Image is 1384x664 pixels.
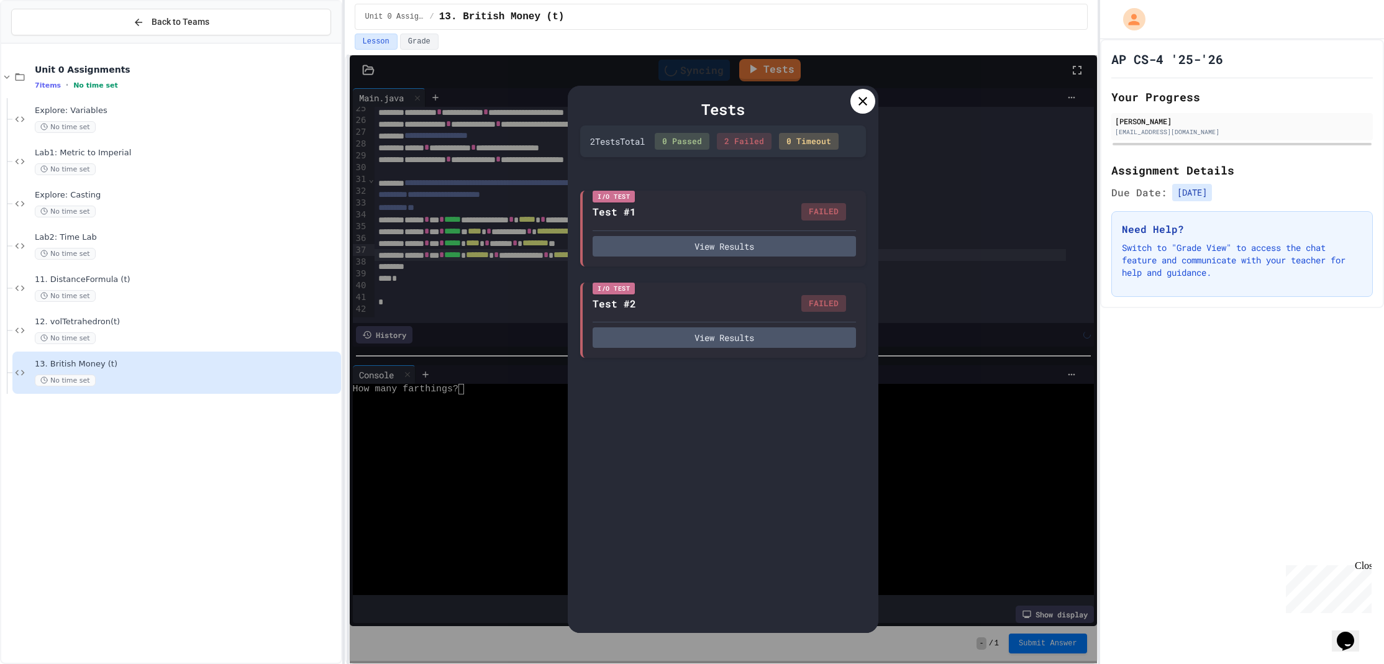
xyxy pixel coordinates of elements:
[593,327,856,348] button: View Results
[655,133,709,150] div: 0 Passed
[35,190,339,201] span: Explore: Casting
[73,81,118,89] span: No time set
[35,163,96,175] span: No time set
[35,81,61,89] span: 7 items
[717,133,772,150] div: 2 Failed
[35,206,96,217] span: No time set
[593,236,856,257] button: View Results
[1281,560,1372,613] iframe: chat widget
[801,203,846,221] div: FAILED
[35,290,96,302] span: No time set
[35,106,339,116] span: Explore: Variables
[35,248,96,260] span: No time set
[580,98,866,121] div: Tests
[1111,50,1223,68] h1: AP CS-4 '25-'26
[1115,116,1369,127] div: [PERSON_NAME]
[5,5,86,79] div: Chat with us now!Close
[1115,127,1369,137] div: [EMAIL_ADDRESS][DOMAIN_NAME]
[1111,185,1167,200] span: Due Date:
[35,317,339,327] span: 12. volTetrahedron(t)
[1111,161,1373,179] h2: Assignment Details
[439,9,565,24] span: 13. British Money (t)
[1122,222,1362,237] h3: Need Help?
[35,64,339,75] span: Unit 0 Assignments
[35,359,339,370] span: 13. British Money (t)
[35,275,339,285] span: 11. DistanceFormula (t)
[35,232,339,243] span: Lab2: Time Lab
[35,148,339,158] span: Lab1: Metric to Imperial
[1122,242,1362,279] p: Switch to "Grade View" to access the chat feature and communicate with your teacher for help and ...
[1172,184,1212,201] span: [DATE]
[35,121,96,133] span: No time set
[66,80,68,90] span: •
[35,332,96,344] span: No time set
[355,34,398,50] button: Lesson
[593,191,635,202] div: I/O Test
[365,12,425,22] span: Unit 0 Assignments
[1110,5,1149,34] div: My Account
[430,12,434,22] span: /
[590,135,645,148] div: 2 Test s Total
[400,34,439,50] button: Grade
[1332,614,1372,652] iframe: chat widget
[593,296,636,311] div: Test #2
[35,375,96,386] span: No time set
[779,133,839,150] div: 0 Timeout
[1111,88,1373,106] h2: Your Progress
[593,283,635,294] div: I/O Test
[152,16,209,29] span: Back to Teams
[593,204,636,219] div: Test #1
[801,295,846,312] div: FAILED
